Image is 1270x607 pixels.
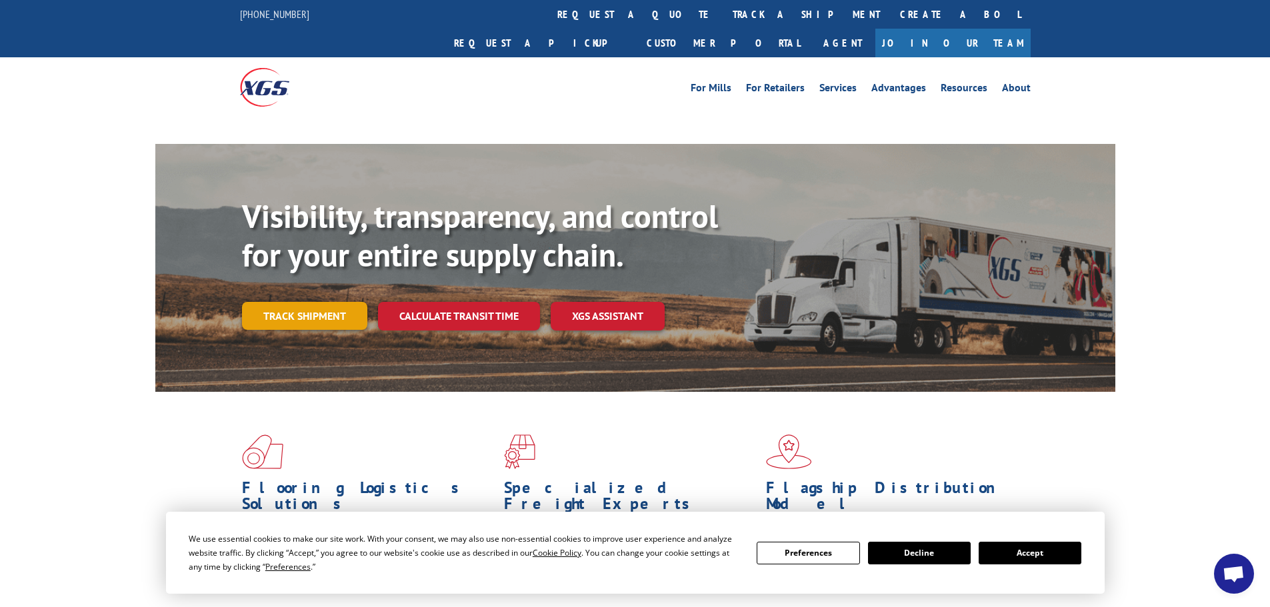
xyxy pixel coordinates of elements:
[551,302,665,330] a: XGS ASSISTANT
[868,542,971,564] button: Decline
[871,83,926,97] a: Advantages
[746,83,805,97] a: For Retailers
[819,83,857,97] a: Services
[242,434,283,469] img: xgs-icon-total-supply-chain-intelligence-red
[941,83,987,97] a: Resources
[766,434,812,469] img: xgs-icon-flagship-distribution-model-red
[265,561,311,572] span: Preferences
[240,7,309,21] a: [PHONE_NUMBER]
[189,532,741,574] div: We use essential cookies to make our site work. With your consent, we may also use non-essential ...
[766,480,1018,518] h1: Flagship Distribution Model
[504,480,756,518] h1: Specialized Freight Experts
[504,434,535,469] img: xgs-icon-focused-on-flooring-red
[1002,83,1031,97] a: About
[242,195,718,275] b: Visibility, transparency, and control for your entire supply chain.
[979,542,1081,564] button: Accept
[378,302,540,330] a: Calculate transit time
[533,547,581,558] span: Cookie Policy
[166,512,1105,594] div: Cookie Consent Prompt
[757,542,859,564] button: Preferences
[242,302,367,330] a: Track shipment
[691,83,731,97] a: For Mills
[637,29,810,57] a: Customer Portal
[810,29,875,57] a: Agent
[444,29,637,57] a: Request a pickup
[1214,554,1254,594] div: Open chat
[875,29,1031,57] a: Join Our Team
[242,480,494,518] h1: Flooring Logistics Solutions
